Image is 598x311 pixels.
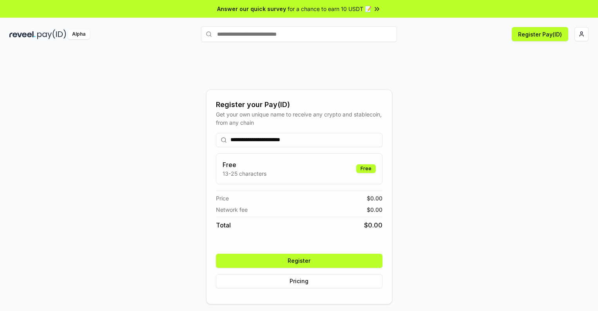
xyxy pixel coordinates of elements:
[288,5,371,13] span: for a chance to earn 10 USDT 📝
[9,29,36,39] img: reveel_dark
[37,29,66,39] img: pay_id
[512,27,568,41] button: Register Pay(ID)
[223,169,266,178] p: 13-25 characters
[367,206,382,214] span: $ 0.00
[223,160,266,169] h3: Free
[216,274,382,288] button: Pricing
[364,220,382,230] span: $ 0.00
[216,206,248,214] span: Network fee
[216,254,382,268] button: Register
[217,5,286,13] span: Answer our quick survey
[68,29,90,39] div: Alpha
[356,164,376,173] div: Free
[367,194,382,202] span: $ 0.00
[216,99,382,110] div: Register your Pay(ID)
[216,110,382,127] div: Get your own unique name to receive any crypto and stablecoin, from any chain
[216,220,231,230] span: Total
[216,194,229,202] span: Price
